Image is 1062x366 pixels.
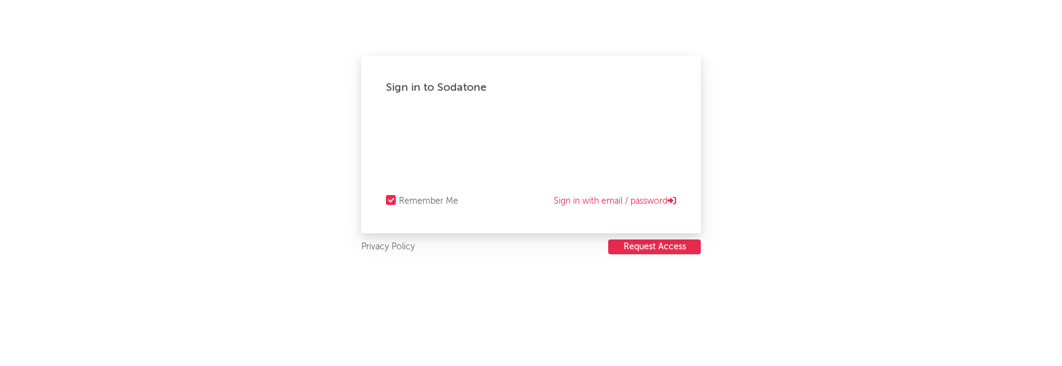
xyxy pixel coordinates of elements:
[361,239,415,255] a: Privacy Policy
[386,80,676,95] div: Sign in to Sodatone
[399,194,458,209] div: Remember Me
[554,194,676,209] a: Sign in with email / password
[608,239,701,255] a: Request Access
[608,239,701,254] button: Request Access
